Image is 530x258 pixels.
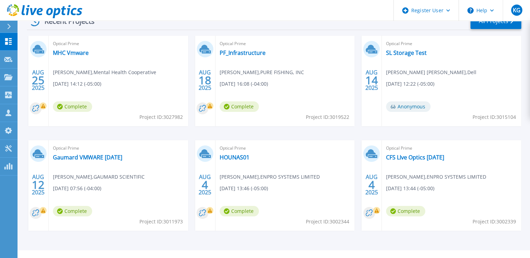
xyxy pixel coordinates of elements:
[27,13,104,30] div: Recent Projects
[386,101,431,112] span: Anonymous
[53,101,92,112] span: Complete
[473,113,516,121] span: Project ID: 3015104
[32,172,45,198] div: AUG 2025
[198,172,212,198] div: AUG 2025
[53,69,156,76] span: [PERSON_NAME] , Mental Health Cooperative
[365,77,378,83] span: 14
[386,80,434,88] span: [DATE] 12:22 (-05:00)
[365,67,378,93] div: AUG 2025
[473,218,516,225] span: Project ID: 3002339
[220,144,351,152] span: Optical Prime
[306,113,349,121] span: Project ID: 3019522
[53,154,122,161] a: Gaumard VMWARE [DATE]
[220,154,249,161] a: HOUNAS01
[220,185,268,192] span: [DATE] 13:46 (-05:00)
[386,154,444,161] a: CFS LIve Optics [DATE]
[386,185,434,192] span: [DATE] 13:44 (-05:00)
[220,80,268,88] span: [DATE] 16:08 (-04:00)
[53,40,184,48] span: Optical Prime
[220,206,259,216] span: Complete
[386,40,517,48] span: Optical Prime
[512,7,520,13] span: KG
[386,49,427,56] a: SL Storage Test
[386,144,517,152] span: Optical Prime
[220,101,259,112] span: Complete
[386,69,476,76] span: [PERSON_NAME] [PERSON_NAME] , Dell
[220,173,320,181] span: [PERSON_NAME] , ENPRO SYSTEMS LIMITED
[32,67,45,93] div: AUG 2025
[198,67,212,93] div: AUG 2025
[32,77,44,83] span: 25
[53,144,184,152] span: Optical Prime
[53,173,145,181] span: [PERSON_NAME] , GAUMARD SCIENTIFIC
[369,182,375,188] span: 4
[139,113,183,121] span: Project ID: 3027982
[32,182,44,188] span: 12
[53,206,92,216] span: Complete
[365,172,378,198] div: AUG 2025
[220,69,304,76] span: [PERSON_NAME] , PURE FISHING, INC
[199,77,211,83] span: 18
[306,218,349,225] span: Project ID: 3002344
[53,185,101,192] span: [DATE] 07:56 (-04:00)
[386,173,486,181] span: [PERSON_NAME] , ENPRO SYSTEMS LIMITED
[220,40,351,48] span: Optical Prime
[53,49,89,56] a: MHC Vmware
[220,49,266,56] a: PF_Infrastructure
[470,13,521,29] a: All Projects
[139,218,183,225] span: Project ID: 3011973
[53,80,101,88] span: [DATE] 14:12 (-05:00)
[202,182,208,188] span: 4
[386,206,425,216] span: Complete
